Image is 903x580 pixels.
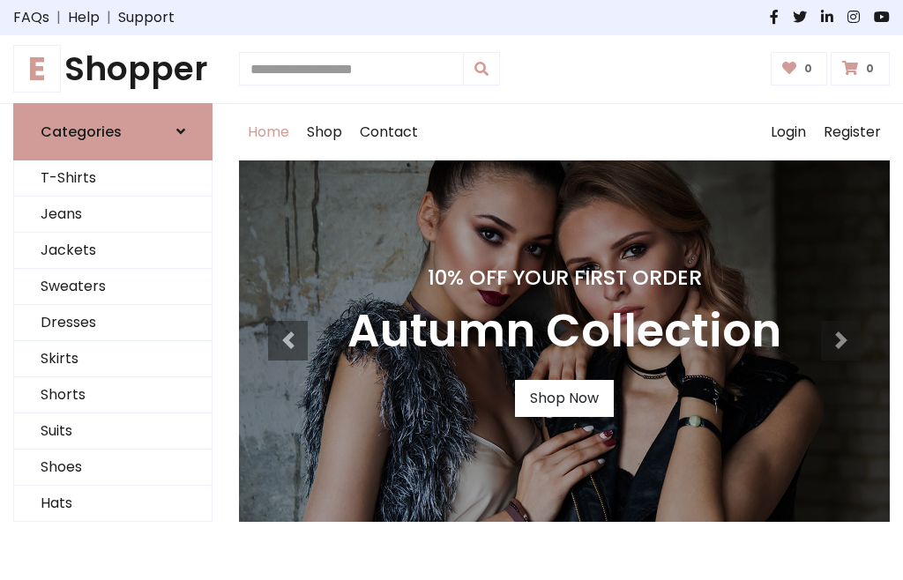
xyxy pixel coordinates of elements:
a: Register [815,104,890,160]
h1: Shopper [13,49,213,89]
a: Shoes [14,450,212,486]
a: FAQs [13,7,49,28]
a: Shop Now [515,380,614,417]
a: EShopper [13,49,213,89]
span: | [49,7,68,28]
a: Shop [298,104,351,160]
h6: Categories [41,123,122,140]
span: E [13,45,61,93]
a: 0 [771,52,828,86]
h3: Autumn Collection [347,304,781,359]
a: 0 [831,52,890,86]
a: Jackets [14,233,212,269]
a: Home [239,104,298,160]
a: Support [118,7,175,28]
a: Sweaters [14,269,212,305]
a: Hats [14,486,212,522]
a: Login [762,104,815,160]
a: Dresses [14,305,212,341]
a: Suits [14,413,212,450]
a: Skirts [14,341,212,377]
span: 0 [800,61,817,77]
span: 0 [862,61,878,77]
a: Shorts [14,377,212,413]
a: T-Shirts [14,160,212,197]
h4: 10% Off Your First Order [347,265,781,290]
a: Categories [13,103,213,160]
a: Contact [351,104,427,160]
a: Help [68,7,100,28]
a: Jeans [14,197,212,233]
span: | [100,7,118,28]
